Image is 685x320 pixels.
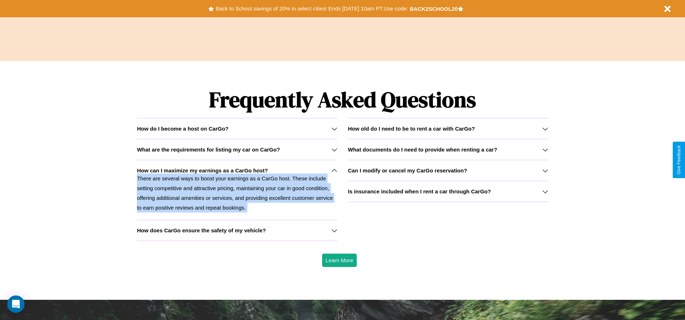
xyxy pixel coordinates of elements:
[7,295,25,313] div: Open Intercom Messenger
[348,146,497,153] h3: What documents do I need to provide when renting a car?
[348,126,475,132] h3: How old do I need to be to rent a car with CarGo?
[348,167,467,174] h3: Can I modify or cancel my CarGo reservation?
[137,146,280,153] h3: What are the requirements for listing my car on CarGo?
[137,174,337,212] p: There are several ways to boost your earnings as a CarGo host. These include setting competitive ...
[214,4,409,14] button: Back to School savings of 20% in select cities! Ends [DATE] 10am PT.Use code:
[348,188,491,194] h3: Is insurance included when I rent a car through CarGo?
[137,126,228,132] h3: How do I become a host on CarGo?
[410,6,458,12] b: BACK2SCHOOL20
[322,254,357,267] button: Learn More
[676,145,681,175] div: Give Feedback
[137,227,266,233] h3: How does CarGo ensure the safety of my vehicle?
[137,167,268,174] h3: How can I maximize my earnings as a CarGo host?
[137,81,548,118] h1: Frequently Asked Questions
